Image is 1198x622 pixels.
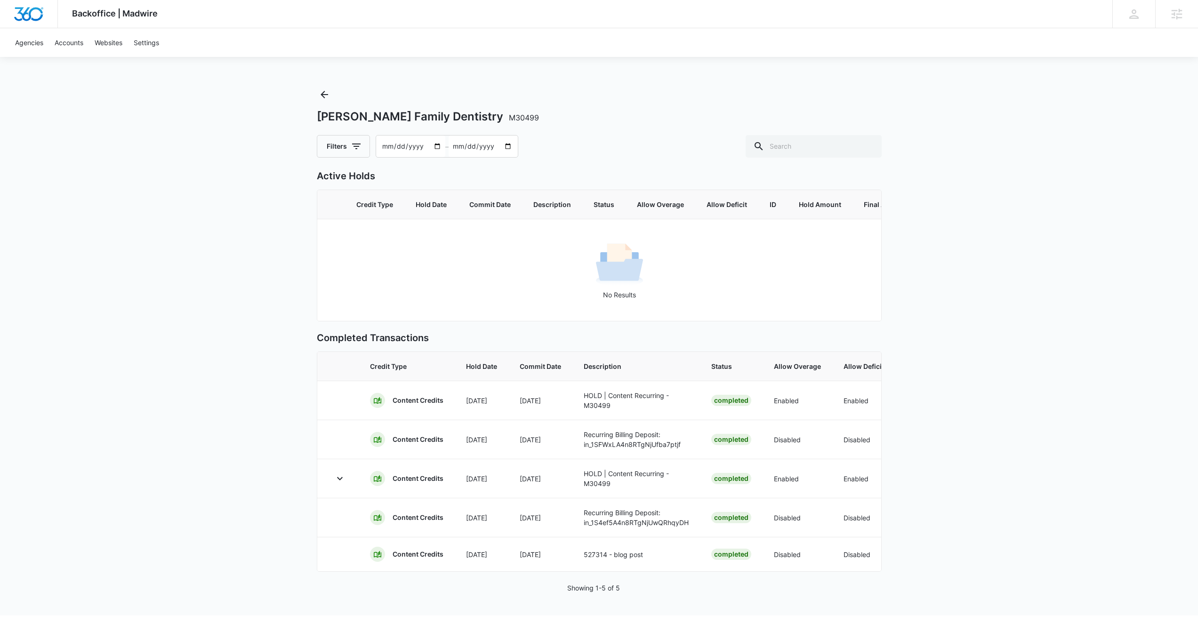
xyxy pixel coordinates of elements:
p: Content Credits [393,474,443,483]
p: Disabled [774,513,821,523]
p: Recurring Billing Deposit: in_1SFWxLA4n8RTgNjUfba7ptjf [584,430,689,449]
p: [DATE] [520,474,561,484]
p: Completed Transactions [317,331,882,345]
span: Hold Amount [799,199,841,209]
p: Disabled [774,435,821,445]
p: Content Credits [393,513,443,522]
p: [DATE] [520,550,561,559]
p: Disabled [844,550,884,559]
p: [DATE] [520,513,561,523]
span: Allow Deficit [844,361,884,371]
p: [DATE] [520,396,561,406]
span: ID [770,199,776,209]
p: Content Credits [393,435,443,444]
p: [DATE] [466,396,497,406]
span: Credit Type [370,361,443,371]
p: Active Holds [317,169,882,183]
span: – [445,142,449,152]
span: M30499 [509,113,539,122]
p: Showing 1-5 of 5 [567,583,620,593]
p: Content Credits [393,550,443,559]
span: Hold Date [466,361,497,371]
p: HOLD | Content Recurring - M30499 [584,469,689,488]
span: Hold Date [416,199,447,209]
p: No Results [318,290,921,300]
p: [DATE] [466,513,497,523]
input: Search [746,135,882,158]
button: Filters [317,135,370,158]
div: Completed [711,512,751,523]
p: Disabled [844,435,884,445]
p: Enabled [844,474,884,484]
p: [DATE] [466,474,497,484]
span: Credit Type [356,199,393,209]
div: Completed [711,395,751,406]
p: HOLD | Content Recurring - M30499 [584,391,689,410]
a: Websites [89,28,128,57]
span: Status [594,199,614,209]
img: No Results [596,240,643,287]
p: Recurring Billing Deposit: in_1S4ef5A4n8RTgNjUwQRhqyDH [584,508,689,527]
p: Enabled [774,396,821,406]
span: Status [711,361,751,371]
p: [DATE] [466,550,497,559]
div: Completed [711,549,751,560]
a: Agencies [9,28,49,57]
button: Back [317,87,332,102]
div: Completed [711,473,751,484]
span: Commit Date [469,199,511,209]
span: Allow Overage [637,199,684,209]
span: Allow Overage [774,361,821,371]
p: Enabled [844,396,884,406]
p: Content Credits [393,396,443,405]
div: Completed [711,434,751,445]
span: Description [533,199,571,209]
a: Settings [128,28,165,57]
p: Enabled [774,474,821,484]
span: Backoffice | Madwire [72,8,158,18]
span: Final Amount [864,199,907,209]
span: Commit Date [520,361,561,371]
p: 527314 - blog post [584,550,689,559]
h1: [PERSON_NAME] Family Dentistry [317,110,539,124]
p: [DATE] [520,435,561,445]
p: Disabled [774,550,821,559]
span: Description [584,361,689,371]
span: Allow Deficit [707,199,747,209]
p: Disabled [844,513,884,523]
p: [DATE] [466,435,497,445]
a: Accounts [49,28,89,57]
button: Toggle Row Expanded [332,471,347,486]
